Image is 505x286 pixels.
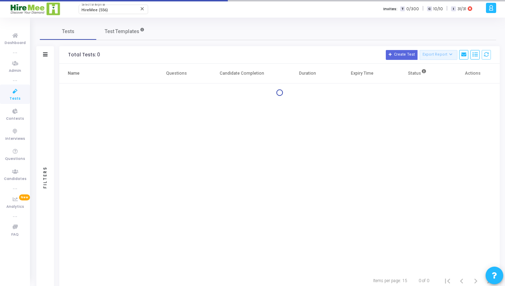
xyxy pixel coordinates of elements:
button: Export Report [420,50,457,60]
span: New [19,194,30,200]
th: Candidate Completion [203,64,280,83]
span: C [427,6,432,12]
span: | [446,5,448,12]
span: Tests [62,28,74,35]
th: Name [59,64,149,83]
mat-icon: Clear [140,6,145,12]
button: Create Test [386,50,418,60]
span: 10/10 [433,6,443,12]
label: Invites: [383,6,397,12]
div: 15 [402,278,407,284]
div: Filters [42,138,48,216]
th: Questions [149,64,204,83]
span: I [451,6,456,12]
span: T [400,6,405,12]
th: Actions [445,64,500,83]
span: Interviews [5,136,25,142]
span: Test Templates [105,28,139,35]
span: Admin [9,68,21,74]
span: Contests [6,116,24,122]
span: Candidates [4,176,26,182]
span: FAQ [11,232,19,238]
div: Total Tests: 0 [68,52,100,58]
span: Tests [10,96,20,102]
span: | [422,5,424,12]
span: Dashboard [5,40,26,46]
span: Analytics [6,204,24,210]
th: Expiry Time [335,64,389,83]
div: Items per page: [373,278,401,284]
span: Questions [5,156,25,162]
img: logo [10,2,61,16]
th: Duration [280,64,335,83]
span: 31/31 [457,6,466,12]
span: 0/300 [406,6,419,12]
div: 0 of 0 [419,278,429,284]
span: HireMee (556) [81,8,108,12]
th: Status [389,64,445,83]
